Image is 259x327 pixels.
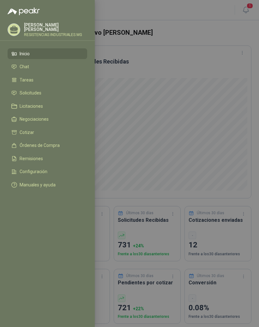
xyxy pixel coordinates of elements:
[20,143,60,148] span: Órdenes de Compra
[20,130,34,135] span: Cotizar
[20,90,41,95] span: Solicitudes
[24,33,87,37] p: RESISTENCIAS INDUSTRIALES MG
[8,88,87,99] a: Solicitudes
[20,117,49,122] span: Negociaciones
[8,127,87,138] a: Cotizar
[20,169,47,174] span: Configuración
[8,167,87,177] a: Configuración
[8,8,40,15] img: Logo peakr
[20,77,33,82] span: Tareas
[8,179,87,190] a: Manuales y ayuda
[20,64,29,69] span: Chat
[20,182,56,187] span: Manuales y ayuda
[8,140,87,151] a: Órdenes de Compra
[8,75,87,85] a: Tareas
[8,101,87,112] a: Licitaciones
[24,23,87,32] p: [PERSON_NAME] [PERSON_NAME]
[20,104,43,109] span: Licitaciones
[20,51,30,56] span: Inicio
[8,48,87,59] a: Inicio
[8,153,87,164] a: Remisiones
[8,114,87,125] a: Negociaciones
[8,62,87,72] a: Chat
[20,156,43,161] span: Remisiones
